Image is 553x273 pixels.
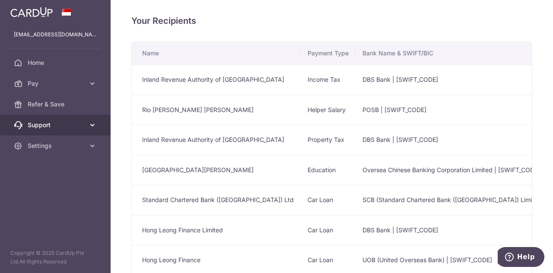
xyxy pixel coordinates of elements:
[28,100,85,109] span: Refer & Save
[132,155,301,185] td: [GEOGRAPHIC_DATA][PERSON_NAME]
[301,185,356,215] td: Car Loan
[132,64,301,95] td: Inland Revenue Authority of [GEOGRAPHIC_DATA]
[10,7,53,17] img: CardUp
[301,42,356,64] th: Payment Type
[132,215,301,245] td: Hong Leong Finance Limited
[301,64,356,95] td: Income Tax
[301,155,356,185] td: Education
[301,215,356,245] td: Car Loan
[28,58,85,67] span: Home
[132,185,301,215] td: Standard Chartered Bank ([GEOGRAPHIC_DATA]) Ltd
[498,247,544,269] iframe: Opens a widget where you can find more information
[132,125,301,155] td: Inland Revenue Authority of [GEOGRAPHIC_DATA]
[301,125,356,155] td: Property Tax
[14,30,97,39] p: [EMAIL_ADDRESS][DOMAIN_NAME]
[132,95,301,125] td: Rio [PERSON_NAME] [PERSON_NAME]
[301,95,356,125] td: Helper Salary
[28,79,85,88] span: Pay
[131,14,532,28] h4: Your Recipients
[28,121,85,129] span: Support
[132,42,301,64] th: Name
[28,141,85,150] span: Settings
